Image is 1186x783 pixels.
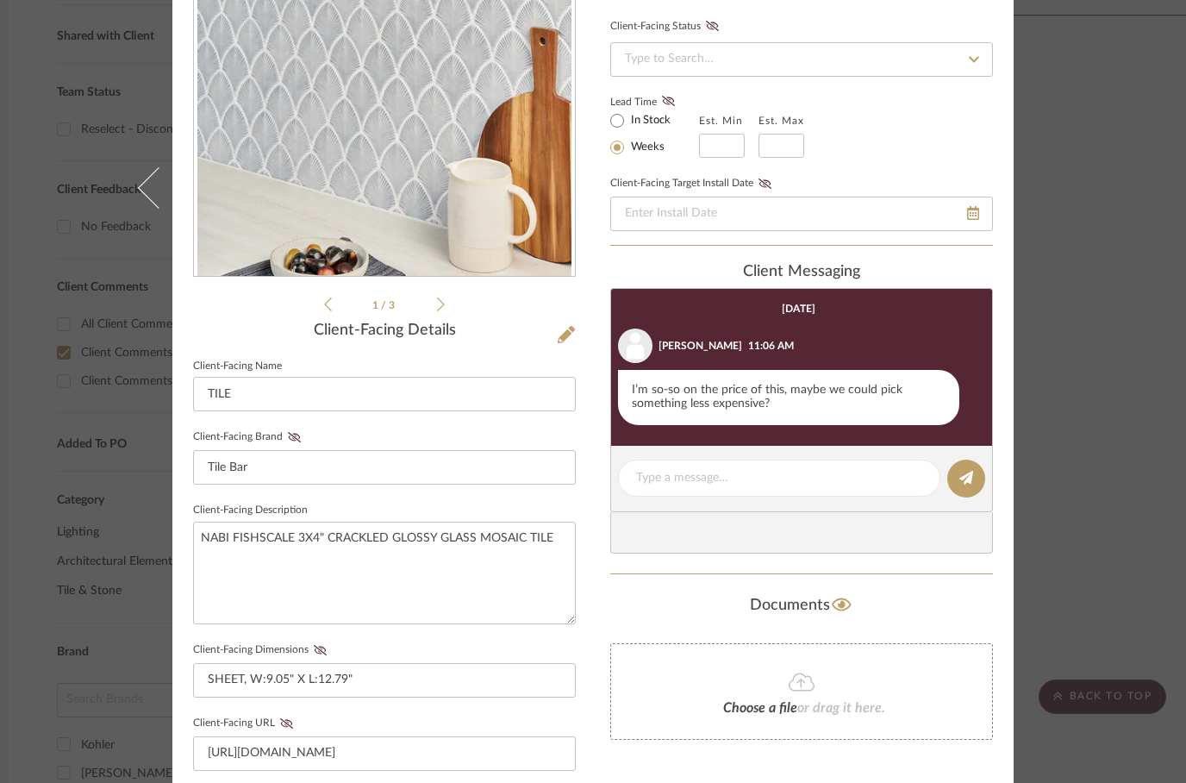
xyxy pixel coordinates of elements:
input: Enter Client-Facing Item Name [193,377,576,411]
label: Est. Min [699,115,743,127]
label: Lead Time [610,94,699,110]
button: Client-Facing Target Install Date [753,178,777,190]
div: [PERSON_NAME] [659,338,742,354]
input: Enter Install Date [610,197,993,231]
button: Client-Facing URL [275,717,298,730]
input: Enter item dimensions [193,663,576,698]
button: Client-Facing Brand [283,431,306,443]
mat-radio-group: Select item type [610,110,699,158]
label: Weeks [627,140,665,155]
div: [DATE] [782,303,815,315]
span: or drag it here. [797,701,885,715]
button: Client-Facing Dimensions [309,644,332,656]
span: / [381,300,389,310]
input: Type to Search… [610,42,993,77]
div: 11:06 AM [748,338,794,354]
label: Est. Max [758,115,804,127]
label: Client-Facing Brand [193,431,306,443]
img: user_avatar.png [618,329,652,363]
span: 1 [372,300,381,310]
div: client Messaging [610,263,993,282]
label: In Stock [627,113,671,128]
label: Client-Facing URL [193,717,298,730]
input: Enter item URL [193,736,576,771]
button: Lead Time [657,93,680,110]
div: I’m so-so on the price of this, maybe we could pick something less expensive? [618,370,959,425]
label: Client-Facing Description [193,506,308,515]
div: Client-Facing Status [610,18,724,35]
label: Client-Facing Name [193,362,282,371]
input: Enter Client-Facing Brand [193,450,576,485]
span: 3 [389,300,397,310]
label: Client-Facing Target Install Date [610,178,777,190]
label: Client-Facing Dimensions [193,644,332,656]
span: Choose a file [723,701,797,715]
div: Documents [610,592,993,619]
div: Client-Facing Details [193,322,576,341]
